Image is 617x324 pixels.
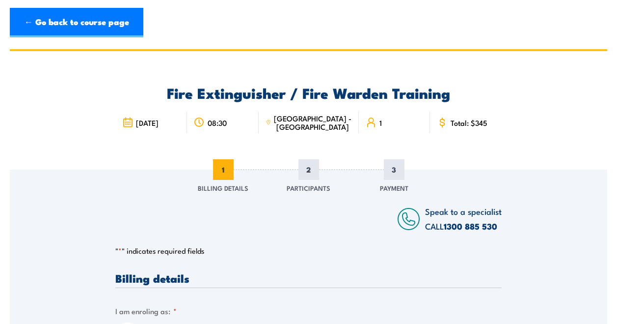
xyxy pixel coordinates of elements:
[384,159,404,180] span: 3
[115,86,502,99] h2: Fire Extinguisher / Fire Warden Training
[444,220,497,233] a: 1300 885 530
[115,305,177,317] legend: I am enroling as:
[287,183,330,193] span: Participants
[208,118,227,127] span: 08:30
[10,8,143,37] a: ← Go back to course page
[198,183,248,193] span: Billing Details
[425,205,502,232] span: Speak to a specialist CALL
[298,159,319,180] span: 2
[115,272,502,284] h3: Billing details
[115,246,502,256] p: " " indicates required fields
[380,183,408,193] span: Payment
[379,118,382,127] span: 1
[136,118,159,127] span: [DATE]
[451,118,487,127] span: Total: $345
[213,159,234,180] span: 1
[274,114,352,131] span: [GEOGRAPHIC_DATA] - [GEOGRAPHIC_DATA]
